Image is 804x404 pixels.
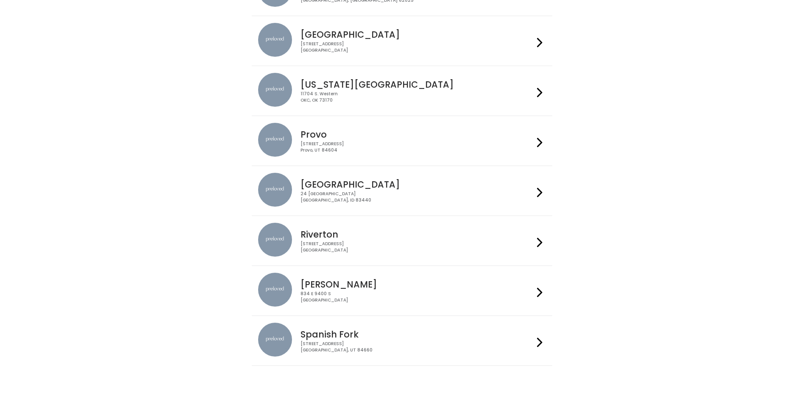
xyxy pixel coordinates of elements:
[300,141,534,153] div: [STREET_ADDRESS] Provo, UT 84604
[258,173,292,207] img: preloved location
[300,180,534,189] h4: [GEOGRAPHIC_DATA]
[300,230,534,239] h4: Riverton
[258,273,546,309] a: preloved location [PERSON_NAME] 834 E 9400 S[GEOGRAPHIC_DATA]
[258,173,546,209] a: preloved location [GEOGRAPHIC_DATA] 24 [GEOGRAPHIC_DATA][GEOGRAPHIC_DATA], ID 83440
[258,73,546,109] a: preloved location [US_STATE][GEOGRAPHIC_DATA] 11704 S. WesternOKC, OK 73170
[300,191,534,203] div: 24 [GEOGRAPHIC_DATA] [GEOGRAPHIC_DATA], ID 83440
[300,91,534,103] div: 11704 S. Western OKC, OK 73170
[258,123,546,159] a: preloved location Provo [STREET_ADDRESS]Provo, UT 84604
[258,323,292,357] img: preloved location
[300,329,534,339] h4: Spanish Fork
[258,23,546,59] a: preloved location [GEOGRAPHIC_DATA] [STREET_ADDRESS][GEOGRAPHIC_DATA]
[258,273,292,307] img: preloved location
[258,123,292,157] img: preloved location
[300,241,534,253] div: [STREET_ADDRESS] [GEOGRAPHIC_DATA]
[258,323,546,359] a: preloved location Spanish Fork [STREET_ADDRESS][GEOGRAPHIC_DATA], UT 84660
[300,130,534,139] h4: Provo
[300,291,534,303] div: 834 E 9400 S [GEOGRAPHIC_DATA]
[300,30,534,39] h4: [GEOGRAPHIC_DATA]
[300,341,534,353] div: [STREET_ADDRESS] [GEOGRAPHIC_DATA], UT 84660
[258,223,546,259] a: preloved location Riverton [STREET_ADDRESS][GEOGRAPHIC_DATA]
[258,23,292,57] img: preloved location
[300,80,534,89] h4: [US_STATE][GEOGRAPHIC_DATA]
[258,73,292,107] img: preloved location
[300,279,534,289] h4: [PERSON_NAME]
[258,223,292,257] img: preloved location
[300,41,534,53] div: [STREET_ADDRESS] [GEOGRAPHIC_DATA]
